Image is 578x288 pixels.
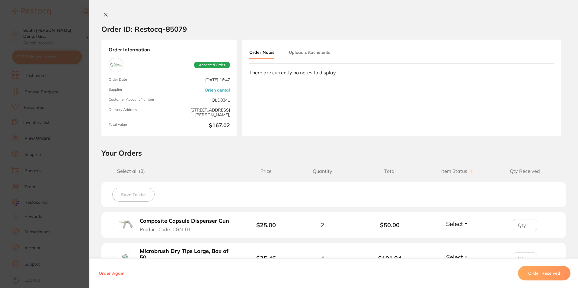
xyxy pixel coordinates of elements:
[109,87,167,92] span: Supplier
[101,24,187,34] h2: Order ID: Restocq- 85079
[444,220,470,228] button: Select
[518,266,570,280] button: Order Received
[321,222,324,228] span: 2
[172,108,230,118] span: [STREET_ADDRESS][PERSON_NAME],
[256,254,276,262] b: $25.46
[244,168,289,174] span: Price
[446,220,463,228] span: Select
[119,217,133,232] img: Composite Capsule Dispenser Gun
[256,221,276,229] b: $25.00
[194,62,230,68] span: Accepted Order
[109,97,167,102] span: Customer Account Number
[140,218,229,224] b: Composite Capsule Dispenser Gun
[289,47,330,58] button: Upload attachments
[110,59,122,71] img: Orien dental
[172,97,230,102] span: QLD0341
[424,168,491,174] span: Item Status
[356,255,424,262] b: $101.84
[138,218,235,232] button: Composite Capsule Dispenser Gun Product Code: CGN-01
[513,219,537,231] input: Qty
[138,248,235,269] button: Microbrush Dry Tips Large, Box of 50 Product Code: DTS-151X
[140,227,191,232] span: Product Code: CGN-01
[109,77,167,83] span: Order Date
[109,47,230,53] strong: Order Information
[446,253,463,261] span: Select
[114,168,145,174] span: Select all ( 0 )
[140,248,233,260] b: Microbrush Dry Tips Large, Box of 50
[356,168,424,174] span: Total
[249,47,274,59] button: Order Notes
[249,70,554,75] div: There are currently no notes to display.
[321,255,324,262] span: 4
[119,250,133,265] img: Microbrush Dry Tips Large, Box of 50
[513,252,537,264] input: Qty
[491,168,559,174] span: Qty Received
[205,88,230,92] a: Orien dental
[109,122,167,129] span: Total Value
[172,77,230,83] span: [DATE] 16:47
[112,188,155,202] button: Save To List
[172,122,230,129] b: $167.02
[356,222,424,228] b: $50.00
[289,168,356,174] span: Quantity
[97,270,126,276] button: Order Again
[109,108,167,118] span: Delivery Address
[101,148,566,157] h2: Your Orders
[444,253,470,261] button: Select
